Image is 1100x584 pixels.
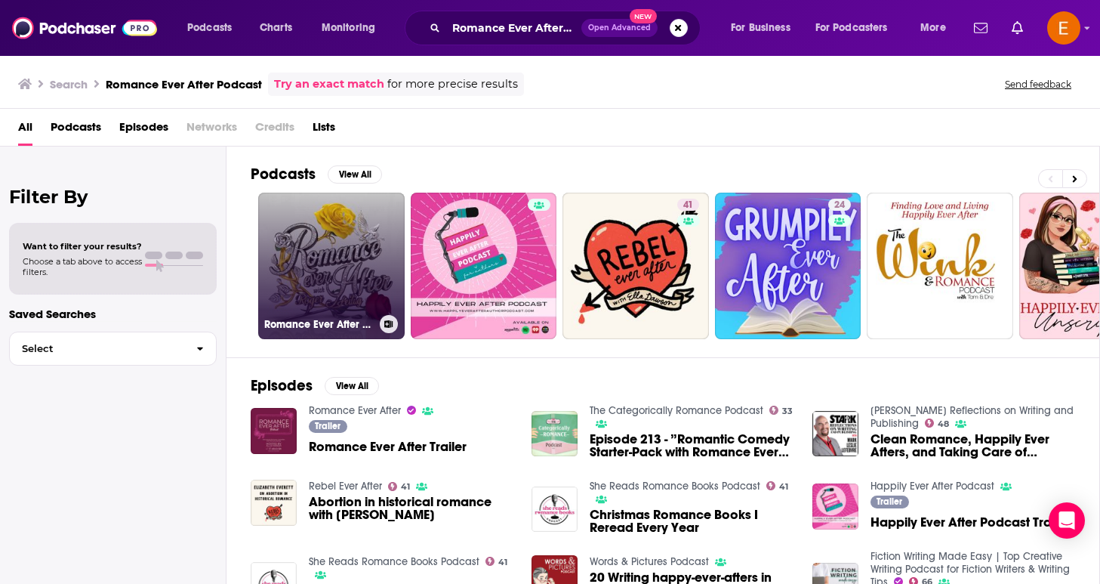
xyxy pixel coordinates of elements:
a: Episode 213 - ”Romantic Comedy Starter-Pack with Romance Ever After host Allie Parker” [590,433,794,459]
h2: Episodes [251,376,313,395]
span: 41 [683,198,693,213]
h2: Filter By [9,186,217,208]
a: Clean Romance, Happily Ever Afters, and Taking Care of Readers with Brittany Fichter [870,433,1075,459]
span: For Podcasters [815,17,888,39]
img: Happily Ever After Podcast Trailer [812,484,858,530]
button: Show profile menu [1047,11,1080,45]
img: Romance Ever After Trailer [251,408,297,454]
span: Open Advanced [588,24,651,32]
a: Charts [250,16,301,40]
span: Trailer [315,422,340,431]
a: Romance Ever After [309,404,401,417]
span: Abortion in historical romance with [PERSON_NAME] [309,496,513,521]
span: For Business [731,17,790,39]
img: Podchaser - Follow, Share and Rate Podcasts [12,14,157,42]
span: Want to filter your results? [23,241,142,252]
span: Choose a tab above to access filters. [23,256,142,277]
a: 41 [766,481,789,490]
span: Monitoring [322,17,375,39]
a: Christmas Romance Books I Reread Every Year [590,508,794,534]
a: The Categorically Romance Podcast [590,404,763,417]
span: Credits [255,115,294,146]
a: Episodes [119,115,168,146]
span: 41 [401,484,410,490]
img: Christmas Romance Books I Reread Every Year [532,487,578,533]
a: 24 [828,199,851,211]
span: for more precise results [387,76,518,93]
a: Happily Ever After Podcast [870,480,994,493]
span: 41 [498,559,507,566]
button: View All [325,377,379,395]
a: Words & Pictures Podcast [590,555,709,568]
span: 24 [834,198,845,213]
a: Show notifications dropdown [968,15,994,41]
span: 33 [782,408,793,415]
a: She Reads Romance Books Podcast [309,555,479,568]
button: open menu [806,16,910,40]
span: Clean Romance, Happily Ever Afters, and Taking Care of Readers with [PERSON_NAME] [870,433,1075,459]
button: Open AdvancedNew [581,19,658,37]
button: Send feedback [1000,78,1076,91]
h3: Search [50,77,88,91]
button: open menu [720,16,809,40]
img: Episode 213 - ”Romantic Comedy Starter-Pack with Romance Ever After host Allie Parker” [532,411,578,457]
img: User Profile [1047,11,1080,45]
a: Show notifications dropdown [1006,15,1029,41]
button: Select [9,332,217,366]
a: 41 [562,193,709,339]
button: open menu [311,16,395,40]
span: Networks [186,115,237,146]
img: Abortion in historical romance with Elizabeth Everett [251,480,297,526]
a: 48 [925,419,950,428]
a: 41 [485,557,508,566]
div: Open Intercom Messenger [1049,502,1085,539]
span: New [630,9,657,23]
a: 41 [677,199,699,211]
a: EpisodesView All [251,376,379,395]
span: 48 [938,421,949,428]
button: View All [328,165,382,184]
span: Select [10,344,184,354]
a: Romance Ever After with [PERSON_NAME] [258,193,405,339]
a: 33 [769,406,793,415]
a: She Reads Romance Books Podcast [590,480,760,493]
a: 24 [715,193,861,339]
a: Rebel Ever After [309,480,382,493]
span: Episode 213 - ”Romantic Comedy Starter-Pack with Romance Ever After host [PERSON_NAME]” [590,433,794,459]
span: Charts [260,17,292,39]
a: Happily Ever After Podcast Trailer [870,516,1070,529]
h3: Romance Ever After with [PERSON_NAME] [264,318,374,331]
span: 41 [779,484,788,490]
a: All [18,115,32,146]
span: Podcasts [187,17,232,39]
img: Clean Romance, Happily Ever Afters, and Taking Care of Readers with Brittany Fichter [812,411,858,457]
a: Podcasts [51,115,101,146]
a: PodcastsView All [251,165,382,184]
div: Search podcasts, credits, & more... [419,11,715,45]
h2: Podcasts [251,165,316,184]
button: open menu [177,16,251,40]
input: Search podcasts, credits, & more... [446,16,581,40]
a: Stark Reflections on Writing and Publishing [870,404,1074,430]
p: Saved Searches [9,307,217,321]
a: Romance Ever After Trailer [309,440,467,453]
span: Trailer [877,497,902,506]
button: open menu [910,16,965,40]
a: Lists [313,115,335,146]
span: More [920,17,946,39]
span: Logged in as emilymorris [1047,11,1080,45]
a: Abortion in historical romance with Elizabeth Everett [309,496,513,521]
